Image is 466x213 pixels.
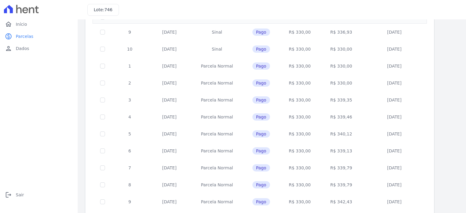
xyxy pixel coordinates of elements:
[2,42,75,55] a: personDados
[252,130,270,138] span: Pago
[280,142,320,159] td: R$ 330,00
[191,108,242,125] td: Parcela Normal
[252,113,270,121] span: Pago
[112,108,147,125] td: 4
[147,75,191,92] td: [DATE]
[252,79,270,87] span: Pago
[252,164,270,171] span: Pago
[252,45,270,53] span: Pago
[5,33,12,40] i: paid
[319,58,363,75] td: R$ 330,00
[363,159,426,176] td: [DATE]
[252,96,270,104] span: Pago
[252,181,270,188] span: Pago
[94,7,113,13] h3: Lote:
[363,23,426,41] td: [DATE]
[363,176,426,193] td: [DATE]
[280,41,320,58] td: R$ 330,00
[100,199,105,204] input: Só é possível selecionar pagamentos em aberto
[252,28,270,36] span: Pago
[5,21,12,28] i: home
[319,92,363,108] td: R$ 339,35
[252,62,270,70] span: Pago
[319,159,363,176] td: R$ 339,79
[280,176,320,193] td: R$ 330,00
[319,41,363,58] td: R$ 330,00
[280,108,320,125] td: R$ 330,00
[280,193,320,210] td: R$ 330,00
[112,142,147,159] td: 6
[280,92,320,108] td: R$ 330,00
[112,159,147,176] td: 7
[147,23,191,41] td: [DATE]
[147,142,191,159] td: [DATE]
[5,191,12,198] i: logout
[319,142,363,159] td: R$ 339,13
[147,125,191,142] td: [DATE]
[100,182,105,187] input: Só é possível selecionar pagamentos em aberto
[363,58,426,75] td: [DATE]
[363,92,426,108] td: [DATE]
[104,7,113,12] span: 746
[319,125,363,142] td: R$ 340,12
[319,75,363,92] td: R$ 330,00
[112,58,147,75] td: 1
[100,115,105,119] input: Só é possível selecionar pagamentos em aberto
[16,45,29,52] span: Dados
[363,41,426,58] td: [DATE]
[2,30,75,42] a: paidParcelas
[191,125,242,142] td: Parcela Normal
[191,176,242,193] td: Parcela Normal
[363,142,426,159] td: [DATE]
[280,23,320,41] td: R$ 330,00
[100,30,105,35] input: Só é possível selecionar pagamentos em aberto
[191,92,242,108] td: Parcela Normal
[147,58,191,75] td: [DATE]
[2,18,75,30] a: homeInício
[112,41,147,58] td: 10
[2,189,75,201] a: logoutSair
[112,75,147,92] td: 2
[191,142,242,159] td: Parcela Normal
[319,193,363,210] td: R$ 342,43
[112,23,147,41] td: 9
[147,159,191,176] td: [DATE]
[191,58,242,75] td: Parcela Normal
[147,176,191,193] td: [DATE]
[363,125,426,142] td: [DATE]
[100,81,105,85] input: Só é possível selecionar pagamentos em aberto
[147,108,191,125] td: [DATE]
[280,159,320,176] td: R$ 330,00
[147,92,191,108] td: [DATE]
[280,75,320,92] td: R$ 330,00
[191,23,242,41] td: Sinal
[100,47,105,52] input: Só é possível selecionar pagamentos em aberto
[319,23,363,41] td: R$ 336,93
[191,193,242,210] td: Parcela Normal
[252,198,270,205] span: Pago
[252,147,270,155] span: Pago
[5,45,12,52] i: person
[191,41,242,58] td: Sinal
[112,176,147,193] td: 8
[112,125,147,142] td: 5
[100,131,105,136] input: Só é possível selecionar pagamentos em aberto
[112,193,147,210] td: 9
[16,192,24,198] span: Sair
[147,41,191,58] td: [DATE]
[191,75,242,92] td: Parcela Normal
[280,125,320,142] td: R$ 330,00
[319,176,363,193] td: R$ 339,79
[319,108,363,125] td: R$ 339,46
[280,58,320,75] td: R$ 330,00
[16,21,27,27] span: Início
[363,75,426,92] td: [DATE]
[363,193,426,210] td: [DATE]
[147,193,191,210] td: [DATE]
[363,108,426,125] td: [DATE]
[191,159,242,176] td: Parcela Normal
[100,165,105,170] input: Só é possível selecionar pagamentos em aberto
[100,64,105,68] input: Só é possível selecionar pagamentos em aberto
[100,98,105,102] input: Só é possível selecionar pagamentos em aberto
[16,33,33,39] span: Parcelas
